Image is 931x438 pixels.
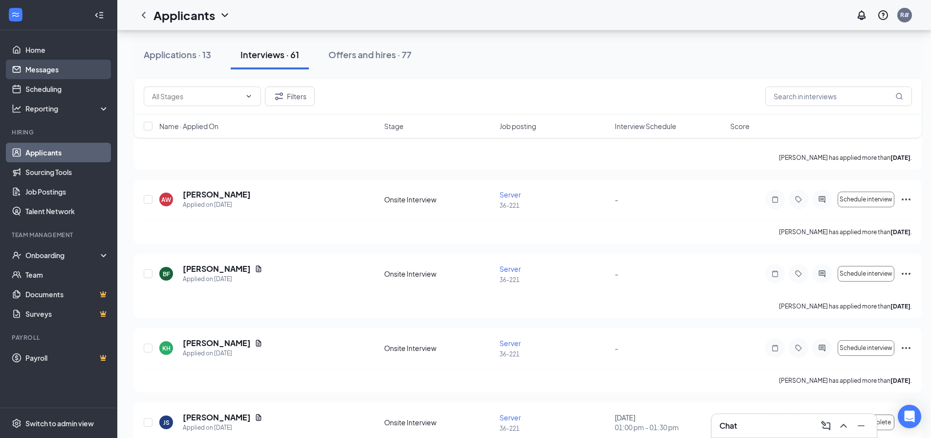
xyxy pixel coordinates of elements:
svg: Document [255,339,262,347]
span: - [615,344,618,352]
span: Name · Applied On [159,121,218,131]
a: PayrollCrown [25,348,109,368]
a: Messages [25,60,109,79]
div: Interviews · 61 [240,48,299,61]
h5: [PERSON_NAME] [183,412,251,423]
b: [DATE] [890,154,910,161]
button: Filter Filters [265,87,315,106]
svg: ActiveChat [816,270,828,278]
svg: Minimize [855,420,867,432]
p: 36-221 [499,350,609,358]
p: 36-221 [499,276,609,284]
span: Interview Schedule [615,121,676,131]
svg: Ellipses [900,342,912,354]
span: Server [499,264,521,273]
button: Schedule interview [838,192,894,207]
a: Home [25,40,109,60]
svg: WorkstreamLogo [11,10,21,20]
div: Team Management [12,231,107,239]
svg: Note [769,270,781,278]
span: Job posting [499,121,536,131]
svg: Note [769,196,781,203]
input: Search in interviews [765,87,912,106]
svg: ChevronLeft [138,9,150,21]
span: 01:00 pm - 01:30 pm [615,422,724,432]
div: AW [161,196,171,204]
svg: Collapse [94,10,104,20]
p: [PERSON_NAME] has applied more than . [779,302,912,310]
div: Applied on [DATE] [183,349,262,358]
div: Onboarding [25,250,101,260]
span: - [615,195,618,204]
h5: [PERSON_NAME] [183,189,251,200]
span: Server [499,190,521,199]
div: JS [163,418,170,427]
span: Server [499,339,521,348]
b: [DATE] [890,303,910,310]
h3: Chat [719,420,737,431]
button: ComposeMessage [818,418,834,434]
span: Schedule interview [840,196,892,203]
div: Onsite Interview [384,195,494,204]
div: Onsite Interview [384,343,494,353]
div: Open Intercom Messenger [898,405,921,428]
div: Applied on [DATE] [183,423,262,433]
svg: Note [769,344,781,352]
p: [PERSON_NAME] has applied more than . [779,376,912,385]
span: Schedule interview [840,270,892,277]
b: [DATE] [890,377,910,384]
h5: [PERSON_NAME] [183,338,251,349]
div: Reporting [25,104,109,113]
svg: Filter [273,90,285,102]
svg: ActiveChat [816,196,828,203]
p: 36-221 [499,201,609,210]
div: Applications · 13 [144,48,211,61]
svg: Tag [793,270,804,278]
svg: Analysis [12,104,22,113]
svg: ActiveChat [816,344,828,352]
b: [DATE] [890,228,910,236]
svg: ChevronUp [838,420,849,432]
svg: ComposeMessage [820,420,832,432]
svg: Tag [793,344,804,352]
svg: Tag [793,196,804,203]
div: Onsite Interview [384,417,494,427]
div: Switch to admin view [25,418,94,428]
span: Schedule interview [840,345,892,351]
p: 36-221 [499,424,609,433]
div: BF [163,270,170,278]
p: [PERSON_NAME] has applied more than . [779,153,912,162]
span: Score [730,121,750,131]
button: Schedule interview [838,340,894,356]
span: Server [499,413,521,422]
a: Job Postings [25,182,109,201]
span: Stage [384,121,404,131]
svg: Ellipses [900,268,912,280]
button: ChevronUp [836,418,851,434]
div: R# [900,11,909,19]
svg: Document [255,414,262,421]
a: Talent Network [25,201,109,221]
svg: ChevronDown [245,92,253,100]
button: Minimize [853,418,869,434]
a: Applicants [25,143,109,162]
svg: Ellipses [900,194,912,205]
span: - [615,269,618,278]
svg: Notifications [856,9,867,21]
div: Offers and hires · 77 [328,48,411,61]
h5: [PERSON_NAME] [183,263,251,274]
svg: Document [255,265,262,273]
a: SurveysCrown [25,304,109,324]
svg: Settings [12,418,22,428]
div: Applied on [DATE] [183,200,251,210]
input: All Stages [152,91,241,102]
button: Schedule interview [838,266,894,282]
div: Onsite Interview [384,269,494,279]
div: [DATE] [615,413,724,432]
svg: ChevronDown [219,9,231,21]
svg: MagnifyingGlass [895,92,903,100]
div: Payroll [12,333,107,342]
h1: Applicants [153,7,215,23]
a: Scheduling [25,79,109,99]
